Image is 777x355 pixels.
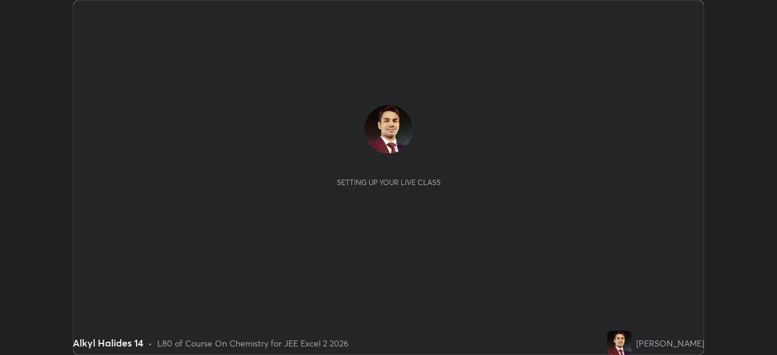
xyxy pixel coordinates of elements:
[607,331,631,355] img: 9c5970aafb87463c99e06f9958a33fc6.jpg
[73,336,143,350] div: Alkyl Halides 14
[337,178,441,187] div: Setting up your live class
[364,105,413,154] img: 9c5970aafb87463c99e06f9958a33fc6.jpg
[148,337,152,350] div: •
[636,337,704,350] div: [PERSON_NAME]
[157,337,348,350] div: L80 of Course On Chemistry for JEE Excel 2 2026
